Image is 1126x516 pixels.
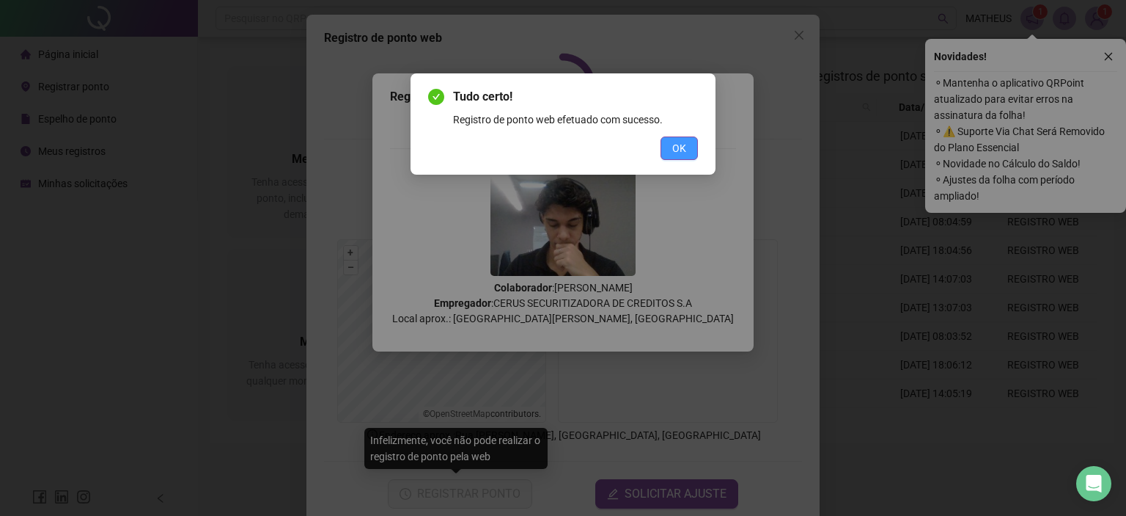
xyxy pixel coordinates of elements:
span: OK [672,140,686,156]
div: Open Intercom Messenger [1076,466,1111,501]
div: Registro de ponto web efetuado com sucesso. [453,112,698,128]
span: Tudo certo! [453,88,698,106]
span: check-circle [428,89,444,105]
button: OK [660,137,698,160]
